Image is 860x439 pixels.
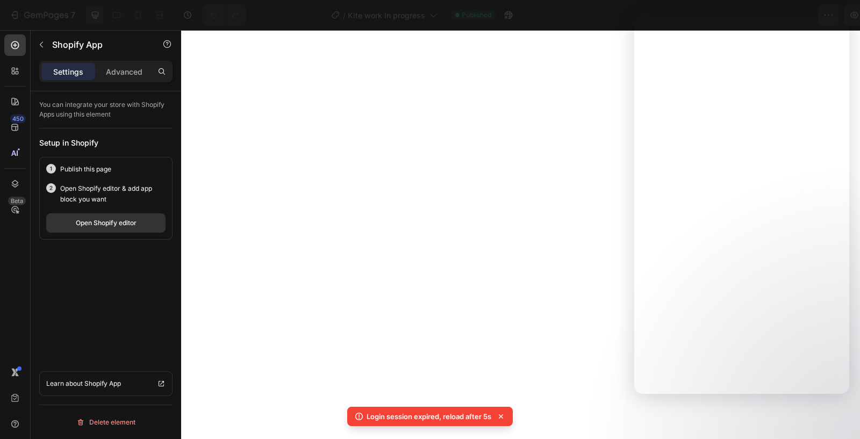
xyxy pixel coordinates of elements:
button: Publish [789,4,834,26]
p: Open Shopify editor & add app block you want [60,183,166,205]
span: 1 product assigned [650,10,720,21]
p: Shopify App [84,378,121,389]
div: Delete element [76,416,135,429]
iframe: Design area [181,30,860,439]
button: 1 product assigned [641,4,744,26]
p: Login session expired, reload after 5s [367,411,491,422]
p: 7 [70,9,75,21]
span: Published [462,10,491,20]
p: Publish this page [60,164,111,175]
div: Open Shopify editor [76,218,137,228]
span: / [343,10,346,21]
p: Settings [53,66,83,77]
iframe: Intercom live chat [823,386,849,412]
button: Save [749,4,784,26]
p: You can integrate your store with Shopify Apps using this element [39,100,173,119]
span: Kite work in progress [348,10,425,21]
button: 7 [4,4,80,26]
div: Undo/Redo [203,4,246,26]
p: Advanced [106,66,142,77]
div: Setup in Shopify [39,137,173,148]
button: Open Shopify editor [46,213,166,233]
div: Publish [798,10,825,21]
iframe: Intercom live chat [634,16,849,394]
a: Learn about Shopify App [39,371,173,396]
span: Save [758,11,776,20]
p: Learn about [46,378,83,389]
div: Beta [8,197,26,205]
p: Shopify App [52,38,144,51]
div: 450 [10,114,26,123]
button: Delete element [39,414,173,431]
